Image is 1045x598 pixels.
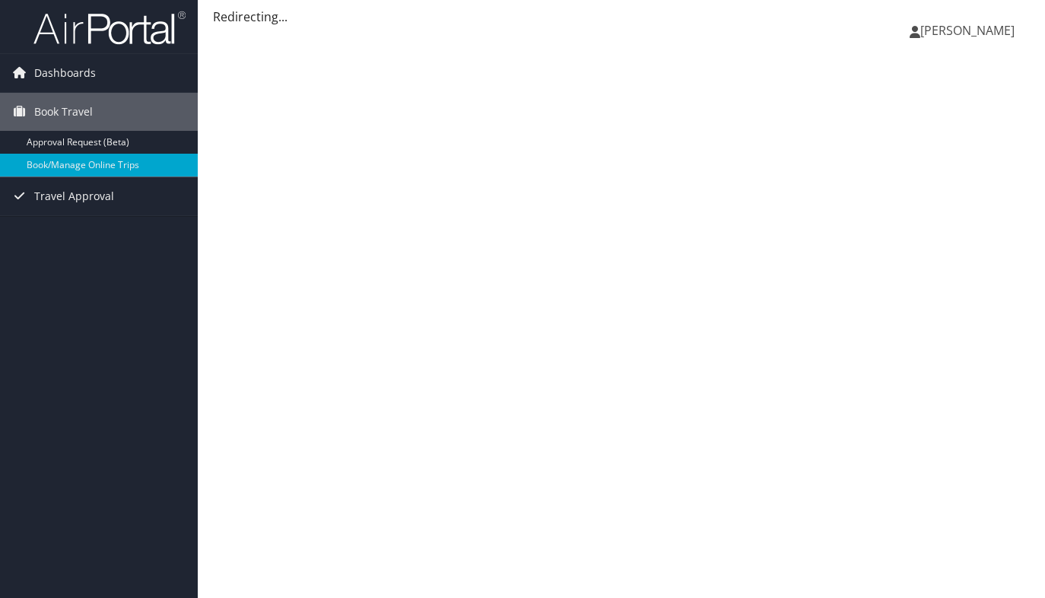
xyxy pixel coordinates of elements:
div: Redirecting... [213,8,1030,26]
span: Travel Approval [34,177,114,215]
span: Dashboards [34,54,96,92]
span: [PERSON_NAME] [920,22,1015,39]
img: airportal-logo.png [33,10,186,46]
a: [PERSON_NAME] [910,8,1030,53]
span: Book Travel [34,93,93,131]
